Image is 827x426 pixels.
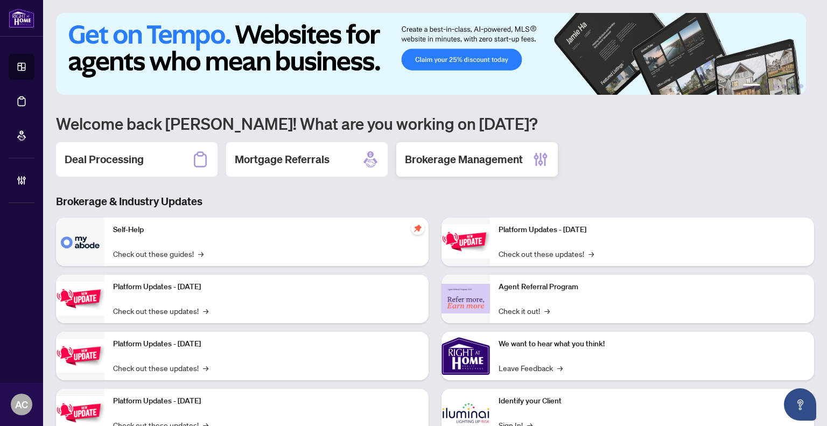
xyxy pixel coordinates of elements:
[113,281,420,293] p: Platform Updates - [DATE]
[499,224,805,236] p: Platform Updates - [DATE]
[113,338,420,350] p: Platform Updates - [DATE]
[65,152,144,167] h2: Deal Processing
[557,362,563,374] span: →
[15,397,28,412] span: AC
[235,152,330,167] h2: Mortgage Referrals
[113,395,420,407] p: Platform Updates - [DATE]
[782,84,786,88] button: 4
[56,113,814,134] h1: Welcome back [PERSON_NAME]! What are you working on [DATE]?
[9,8,34,28] img: logo
[499,395,805,407] p: Identify your Client
[113,362,208,374] a: Check out these updates!→
[113,248,204,260] a: Check out these guides!→
[799,84,803,88] button: 6
[203,362,208,374] span: →
[113,224,420,236] p: Self-Help
[499,305,550,317] a: Check it out!→
[773,84,777,88] button: 3
[588,248,594,260] span: →
[203,305,208,317] span: →
[56,282,104,316] img: Platform Updates - September 16, 2025
[113,305,208,317] a: Check out these updates!→
[544,305,550,317] span: →
[499,338,805,350] p: We want to hear what you think!
[56,13,806,95] img: Slide 0
[441,225,490,259] img: Platform Updates - June 23, 2025
[743,84,760,88] button: 1
[441,284,490,313] img: Agent Referral Program
[499,281,805,293] p: Agent Referral Program
[56,339,104,373] img: Platform Updates - July 21, 2025
[790,84,795,88] button: 5
[405,152,523,167] h2: Brokerage Management
[784,388,816,421] button: Open asap
[765,84,769,88] button: 2
[441,332,490,380] img: We want to hear what you think!
[198,248,204,260] span: →
[499,248,594,260] a: Check out these updates!→
[56,194,814,209] h3: Brokerage & Industry Updates
[56,218,104,266] img: Self-Help
[411,222,424,235] span: pushpin
[499,362,563,374] a: Leave Feedback→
